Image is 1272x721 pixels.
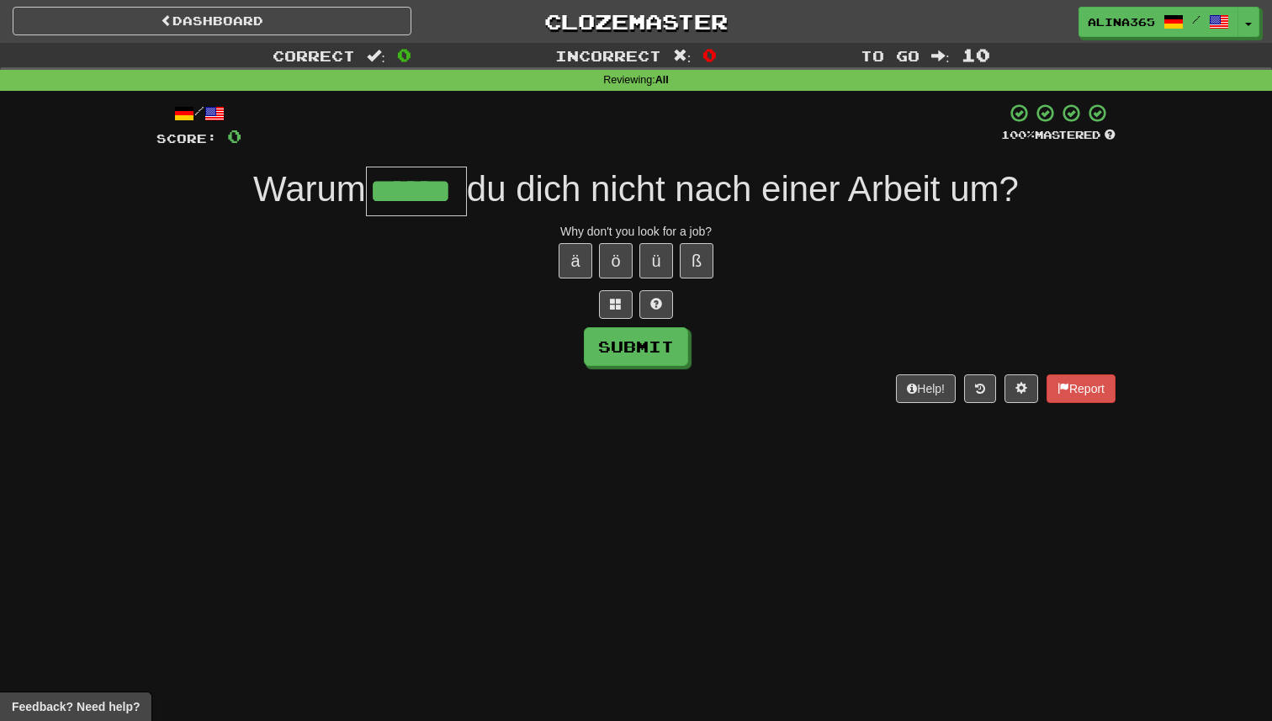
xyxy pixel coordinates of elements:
span: du dich nicht nach einer Arbeit um? [467,169,1019,209]
span: / [1192,13,1200,25]
span: : [673,49,692,63]
span: Open feedback widget [12,698,140,715]
span: 0 [702,45,717,65]
button: Round history (alt+y) [964,374,996,403]
button: Switch sentence to multiple choice alt+p [599,290,633,319]
span: Score: [156,131,217,146]
button: ö [599,243,633,278]
span: Incorrect [555,47,661,64]
button: Single letter hint - you only get 1 per sentence and score half the points! alt+h [639,290,673,319]
div: Mastered [1001,128,1116,143]
div: Why don't you look for a job? [156,223,1116,240]
a: Clozemaster [437,7,835,36]
button: Help! [896,374,956,403]
span: Alina365 [1088,14,1155,29]
button: ä [559,243,592,278]
button: ü [639,243,673,278]
span: : [367,49,385,63]
span: 0 [227,125,241,146]
span: 100 % [1001,128,1035,141]
span: Correct [273,47,355,64]
strong: All [655,74,669,86]
span: : [931,49,950,63]
span: To go [861,47,920,64]
div: / [156,103,241,124]
a: Dashboard [13,7,411,35]
button: Report [1047,374,1116,403]
a: Alina365 / [1079,7,1238,37]
button: Submit [584,327,688,366]
span: 0 [397,45,411,65]
span: Warum [253,169,366,209]
span: 10 [962,45,990,65]
button: ß [680,243,713,278]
